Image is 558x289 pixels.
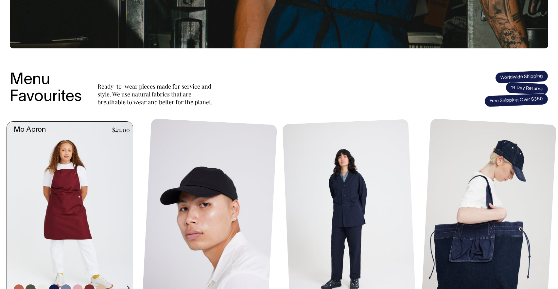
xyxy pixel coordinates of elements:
[484,93,548,107] span: Free Shipping Over $350
[495,70,548,84] span: Worldwide Shipping
[505,82,549,95] span: 14 Day Returns
[97,82,215,106] p: Ready-to-wear pieces made for service and style. We use natural fabrics that are breathable to we...
[10,72,82,106] h3: Menu Favourites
